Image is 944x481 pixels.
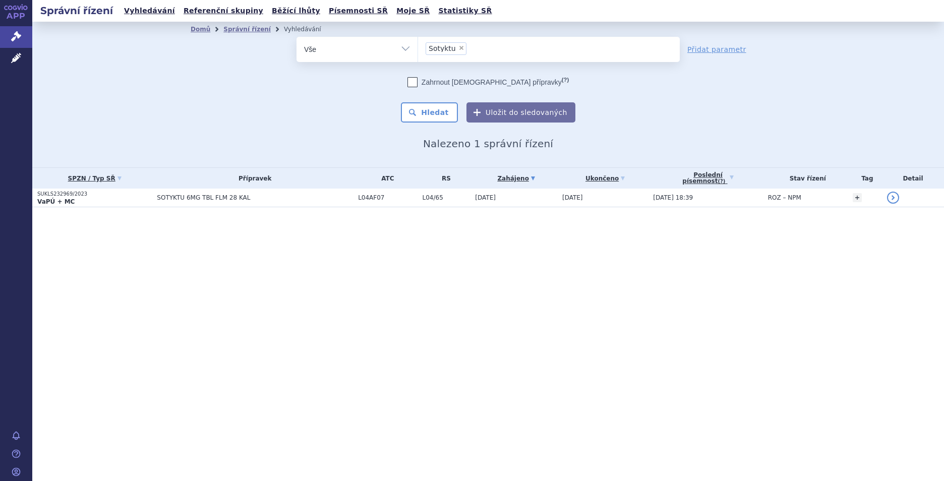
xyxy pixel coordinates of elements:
span: L04/65 [423,194,470,201]
a: Přidat parametr [687,44,746,54]
th: ATC [353,168,417,189]
th: Stav řízení [763,168,848,189]
a: + [853,193,862,202]
button: Hledat [401,102,458,123]
button: Uložit do sledovaných [466,102,575,123]
abbr: (?) [718,178,725,185]
input: Sotyktu [469,42,475,54]
a: Běžící lhůty [269,4,323,18]
span: Sotyktu [429,45,456,52]
span: SOTYKTU 6MG TBL FLM 28 KAL [157,194,353,201]
th: Detail [882,168,944,189]
p: SUKLS232969/2023 [37,191,152,198]
abbr: (?) [562,77,569,83]
span: Nalezeno 1 správní řízení [423,138,553,150]
span: [DATE] 18:39 [653,194,693,201]
a: Správní řízení [223,26,271,33]
span: [DATE] [475,194,496,201]
a: Vyhledávání [121,4,178,18]
span: [DATE] [562,194,583,201]
strong: VaPÚ + MC [37,198,75,205]
th: Přípravek [152,168,353,189]
a: Statistiky SŘ [435,4,495,18]
span: ROZ – NPM [768,194,801,201]
a: Moje SŘ [393,4,433,18]
span: × [458,45,464,51]
label: Zahrnout [DEMOGRAPHIC_DATA] přípravky [407,77,569,87]
a: Referenční skupiny [181,4,266,18]
a: Písemnosti SŘ [326,4,391,18]
h2: Správní řízení [32,4,121,18]
a: Domů [191,26,210,33]
a: Poslednípísemnost(?) [653,168,762,189]
span: L04AF07 [358,194,417,201]
a: detail [887,192,899,204]
li: Vyhledávání [284,22,334,37]
a: SPZN / Typ SŘ [37,171,152,186]
a: Ukončeno [562,171,648,186]
th: Tag [848,168,882,189]
a: Zahájeno [475,171,557,186]
th: RS [418,168,470,189]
